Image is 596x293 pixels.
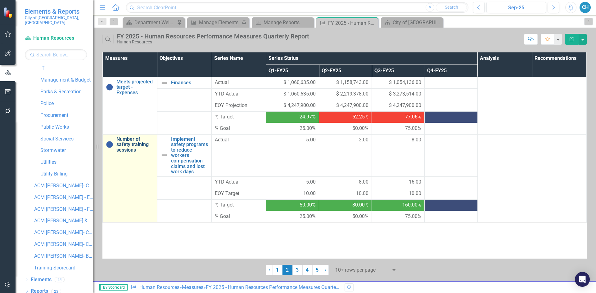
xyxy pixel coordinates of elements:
[34,206,93,213] a: ACM [PERSON_NAME] - Fire Rescue
[215,202,263,209] span: % Target
[425,100,477,111] td: Double-Click to Edit
[352,213,368,220] span: 50.00%
[292,265,302,275] a: 3
[34,253,93,260] a: ACM [PERSON_NAME]- Business Diversity
[206,284,357,290] div: FY 2025 - Human Resources Performance Measures Quarterly Report
[117,33,309,40] div: FY 2025 - Human Resources Performance Measures Quarterly Report
[352,202,368,209] span: 80.00%
[266,123,319,134] td: Double-Click to Edit
[266,77,319,88] td: Double-Click to Edit
[31,276,52,283] a: Elements
[580,2,591,13] div: CH
[445,5,458,10] span: Search
[477,77,532,134] td: Double-Click to Edit
[34,229,93,236] a: ACM [PERSON_NAME]- Cultural Affairs
[215,213,263,220] span: % Goal
[336,79,368,86] span: $ 1,158,743.00
[282,265,292,275] span: 2
[116,79,154,95] a: Meets projected target - Expenses
[283,91,316,98] span: $ 1,060,635.00
[25,49,87,60] input: Search Below...
[212,123,266,134] td: Double-Click to Edit
[532,134,587,222] td: Double-Click to Edit
[40,100,93,107] a: Police
[106,141,113,148] img: No data
[182,284,203,290] a: Measures
[393,19,441,26] div: City of [GEOGRAPHIC_DATA]
[356,190,368,197] span: 10.00
[425,188,477,199] td: Double-Click to Edit
[300,213,316,220] span: 25.00%
[352,125,368,132] span: 50.00%
[302,265,312,275] a: 4
[126,2,468,13] input: Search ClearPoint...
[157,77,212,88] td: Double-Click to Edit Right Click for Context Menu
[55,277,65,282] div: 24
[215,179,263,186] span: YTD Actual
[264,19,312,26] div: Manage Reports
[372,211,425,222] td: Double-Click to Edit
[34,241,93,248] a: ACM [PERSON_NAME]- C.A.R.E
[405,213,421,220] span: 75.00%
[171,80,209,86] a: Finances
[34,264,93,272] a: Training Scorecard
[402,202,421,209] span: 160.00%
[477,134,532,222] td: Double-Click to Edit
[359,136,368,144] span: 3.00
[306,179,316,186] span: 5.00
[25,15,87,25] small: City of [GEOGRAPHIC_DATA], [GEOGRAPHIC_DATA]
[139,284,179,290] a: Human Resources
[319,123,372,134] td: Double-Click to Edit
[372,188,425,199] td: Double-Click to Edit
[25,35,87,42] a: Human Resources
[319,211,372,222] td: Double-Click to Edit
[103,77,157,134] td: Double-Click to Edit Right Click for Context Menu
[489,4,544,11] div: Sep-25
[212,188,266,199] td: Double-Click to Edit
[124,19,175,26] a: Department Welcome
[372,123,425,134] td: Double-Click to Edit
[212,77,266,88] td: Double-Click to Edit
[269,267,270,273] span: ‹
[106,83,113,91] img: No data
[215,136,263,144] span: Actual
[117,40,309,44] div: Human Resources
[372,134,425,176] td: Double-Click to Edit
[409,179,421,186] span: 16.00
[425,134,477,176] td: Double-Click to Edit
[189,19,240,26] a: Manage Elements
[160,152,168,159] img: Not Defined
[300,202,316,209] span: 50.00%
[389,91,421,98] span: $ 3,273,514.00
[319,100,372,111] td: Double-Click to Edit
[306,136,316,144] span: 5.00
[312,265,322,275] a: 5
[34,194,93,201] a: ACM [PERSON_NAME] - Economic & Business Development
[160,79,168,87] img: Not Defined
[425,123,477,134] td: Double-Click to Edit
[134,19,175,26] div: Department Welcome
[266,211,319,222] td: Double-Click to Edit
[103,134,157,222] td: Double-Click to Edit Right Click for Context Menu
[171,136,209,175] a: Implement safety programs to reduce workers compensation claims and lost work days
[425,77,477,88] td: Double-Click to Edit
[300,113,316,121] span: 24.97%
[532,77,587,134] td: Double-Click to Edit
[352,113,368,121] span: 52.25%
[34,182,93,189] a: ACM [PERSON_NAME]- Community Development -
[3,7,14,18] img: ClearPoint Strategy
[25,8,87,15] span: Elements & Reports
[266,100,319,111] td: Double-Click to Edit
[40,135,93,143] a: Social Services
[328,19,377,27] div: FY 2025 - Human Resources Performance Measures Quarterly Report
[40,65,93,72] a: IT
[382,19,441,26] a: City of [GEOGRAPHIC_DATA]
[40,112,93,119] a: Procurement
[425,211,477,222] td: Double-Click to Edit
[199,19,240,26] div: Manage Elements
[325,267,326,273] span: ›
[319,134,372,176] td: Double-Click to Edit
[40,147,93,154] a: Stormwater
[273,265,282,275] a: 1
[116,136,154,153] a: Number of safety training sessions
